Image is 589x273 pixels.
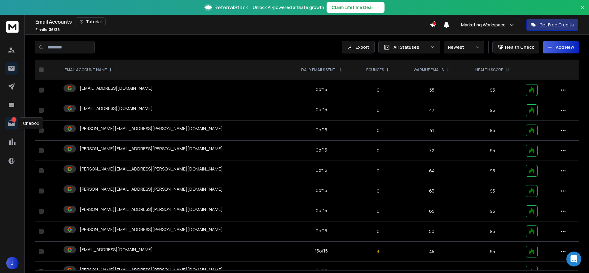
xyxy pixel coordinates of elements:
p: [PERSON_NAME][EMAIL_ADDRESS][PERSON_NAME][DOMAIN_NAME] [80,186,223,192]
td: 64 [401,161,463,181]
td: 95 [463,121,522,141]
p: DAILY EMAILS SENT [301,67,336,72]
div: 0 of 15 [316,127,327,133]
div: EMAIL ACCOUNT NAME [65,67,113,72]
p: [EMAIL_ADDRESS][DOMAIN_NAME] [80,105,153,111]
button: Close banner [578,4,587,19]
button: Claim Lifetime Deal→ [327,2,385,13]
p: [PERSON_NAME][EMAIL_ADDRESS][PERSON_NAME][DOMAIN_NAME] [80,166,223,172]
button: Newest [444,41,484,53]
p: Unlock AI-powered affiliate growth [253,4,324,11]
td: 95 [463,100,522,121]
p: 0 [359,148,397,154]
p: Get Free Credits [539,22,574,28]
div: 0 of 15 [316,147,327,153]
p: 0 [359,188,397,194]
div: 0 of 15 [316,107,327,113]
p: [PERSON_NAME][EMAIL_ADDRESS][PERSON_NAME][DOMAIN_NAME] [80,226,223,233]
div: 0 of 15 [316,187,327,193]
button: Tutorial [76,17,106,26]
p: Marketing Workspace [461,22,508,28]
td: 65 [401,201,463,221]
p: [EMAIL_ADDRESS][DOMAIN_NAME] [80,247,153,253]
td: 95 [463,221,522,242]
button: Export [342,41,375,53]
p: 0 [359,87,397,93]
button: Add New [543,41,579,53]
a: 1 [5,117,18,130]
div: Open Intercom Messenger [566,252,581,266]
p: [PERSON_NAME][EMAIL_ADDRESS][PERSON_NAME][DOMAIN_NAME] [80,206,223,212]
p: 0 [359,228,397,234]
button: Health Check [492,41,539,53]
span: ReferralStack [214,4,248,11]
p: 0 [359,208,397,214]
p: All Statuses [393,44,428,50]
div: 0 of 15 [316,167,327,173]
div: 0 of 15 [316,86,327,93]
p: Emails : [35,27,60,32]
button: Get Free Credits [526,19,578,31]
td: 45 [401,242,463,262]
div: 0 of 15 [316,228,327,234]
span: 36 / 36 [49,27,60,32]
p: 0 [359,127,397,134]
span: → [375,4,380,11]
p: 0 [359,168,397,174]
td: 95 [463,242,522,262]
p: [PERSON_NAME][EMAIL_ADDRESS][PERSON_NAME][DOMAIN_NAME] [80,125,223,132]
td: 95 [463,201,522,221]
td: 95 [463,141,522,161]
p: [EMAIL_ADDRESS][DOMAIN_NAME] [80,85,153,91]
td: 41 [401,121,463,141]
div: 0 of 15 [316,207,327,214]
p: Health Check [505,44,534,50]
p: WARMUP EMAILS [414,67,444,72]
p: [PERSON_NAME][EMAIL_ADDRESS][PERSON_NAME][DOMAIN_NAME] [80,267,223,273]
td: 63 [401,181,463,201]
p: 1 [11,117,16,122]
p: 3 [359,248,397,255]
td: 50 [401,221,463,242]
td: 95 [463,80,522,100]
div: Email Accounts [35,17,430,26]
div: Onebox [19,117,43,129]
td: 55 [401,80,463,100]
td: 95 [463,161,522,181]
button: J [6,257,19,269]
p: 0 [359,107,397,113]
td: 95 [463,181,522,201]
p: BOUNCES [366,67,384,72]
td: 47 [401,100,463,121]
div: 15 of 15 [315,248,328,254]
p: HEALTH SCORE [475,67,503,72]
p: [PERSON_NAME][EMAIL_ADDRESS][PERSON_NAME][DOMAIN_NAME] [80,146,223,152]
td: 72 [401,141,463,161]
